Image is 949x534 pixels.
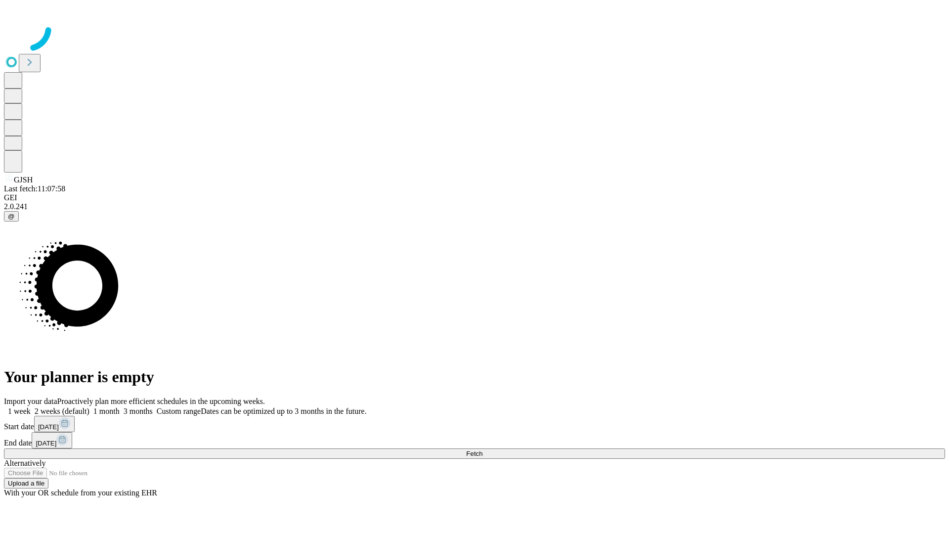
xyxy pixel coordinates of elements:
[4,478,48,489] button: Upload a file
[4,368,945,386] h1: Your planner is empty
[14,176,33,184] span: GJSH
[4,193,945,202] div: GEI
[36,440,56,447] span: [DATE]
[93,407,120,415] span: 1 month
[34,416,75,432] button: [DATE]
[8,213,15,220] span: @
[8,407,31,415] span: 1 week
[4,489,157,497] span: With your OR schedule from your existing EHR
[38,423,59,431] span: [DATE]
[4,448,945,459] button: Fetch
[4,184,65,193] span: Last fetch: 11:07:58
[35,407,89,415] span: 2 weeks (default)
[157,407,201,415] span: Custom range
[201,407,366,415] span: Dates can be optimized up to 3 months in the future.
[124,407,153,415] span: 3 months
[4,397,57,405] span: Import your data
[4,459,45,467] span: Alternatively
[32,432,72,448] button: [DATE]
[4,432,945,448] div: End date
[4,202,945,211] div: 2.0.241
[4,416,945,432] div: Start date
[4,211,19,222] button: @
[466,450,482,457] span: Fetch
[57,397,265,405] span: Proactively plan more efficient schedules in the upcoming weeks.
